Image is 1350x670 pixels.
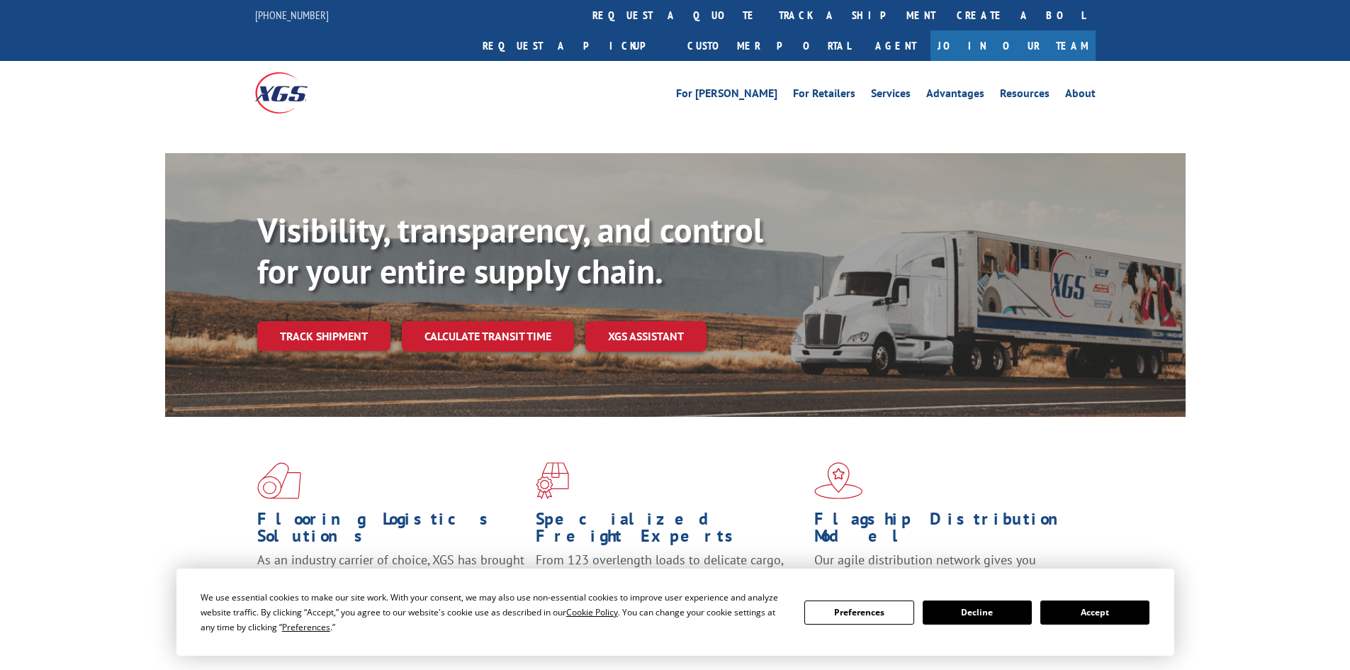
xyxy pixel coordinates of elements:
img: xgs-icon-total-supply-chain-intelligence-red [257,462,301,499]
div: Cookie Consent Prompt [176,569,1174,656]
span: Preferences [282,621,330,633]
a: Agent [861,30,930,61]
a: Advantages [926,88,984,104]
b: Visibility, transparency, and control for your entire supply chain. [257,208,763,293]
span: As an industry carrier of choice, XGS has brought innovation and dedication to flooring logistics... [257,552,524,602]
img: xgs-icon-focused-on-flooring-red [536,462,569,499]
a: Join Our Team [930,30,1096,61]
a: Track shipment [257,321,390,351]
a: Request a pickup [472,30,677,61]
a: [PHONE_NUMBER] [255,8,329,22]
span: Our agile distribution network gives you nationwide inventory management on demand. [814,552,1075,585]
a: Services [871,88,911,104]
div: We use essential cookies to make our site work. With your consent, we may also use non-essential ... [201,590,787,635]
p: From 123 overlength loads to delicate cargo, our experienced staff knows the best way to move you... [536,552,804,615]
img: xgs-icon-flagship-distribution-model-red [814,462,863,499]
span: Cookie Policy [566,606,618,618]
button: Preferences [804,601,913,625]
a: About [1065,88,1096,104]
a: Resources [1000,88,1050,104]
button: Accept [1040,601,1149,625]
button: Decline [923,601,1032,625]
h1: Flagship Distribution Model [814,510,1082,552]
a: Calculate transit time [402,321,574,352]
h1: Specialized Freight Experts [536,510,804,552]
a: Customer Portal [677,30,861,61]
a: For Retailers [793,88,855,104]
h1: Flooring Logistics Solutions [257,510,525,552]
a: XGS ASSISTANT [585,321,707,352]
a: For [PERSON_NAME] [676,88,777,104]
